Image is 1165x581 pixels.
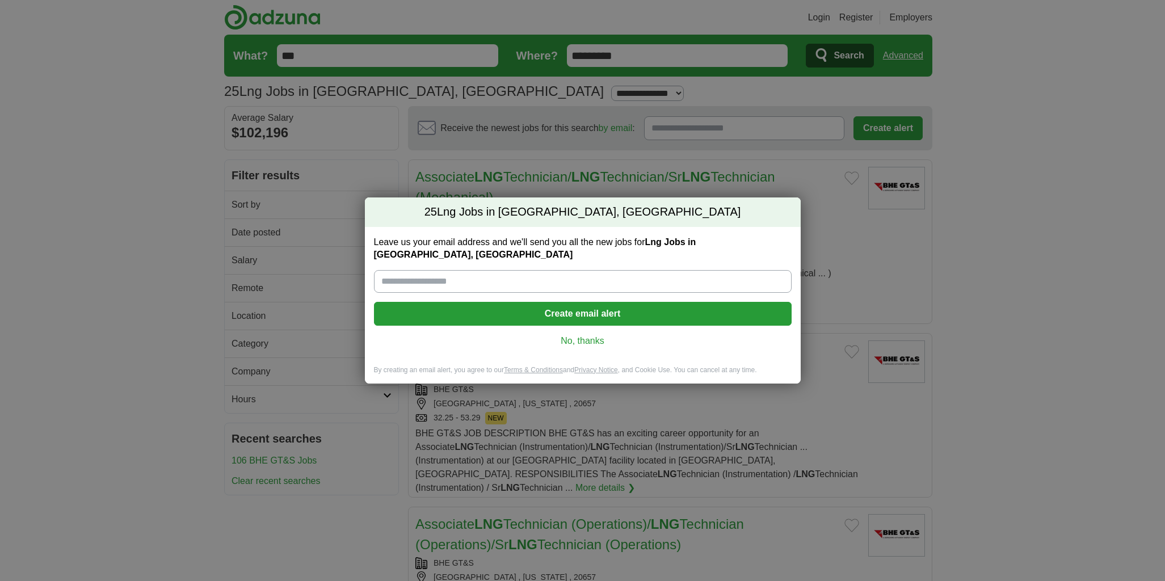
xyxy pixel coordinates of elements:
span: 25 [424,204,437,220]
label: Leave us your email address and we'll send you all the new jobs for [374,236,792,261]
a: Terms & Conditions [504,366,563,374]
strong: Lng Jobs in [GEOGRAPHIC_DATA], [GEOGRAPHIC_DATA] [374,237,696,259]
h2: Lng Jobs in [GEOGRAPHIC_DATA], [GEOGRAPHIC_DATA] [365,197,801,227]
a: Privacy Notice [574,366,618,374]
button: Create email alert [374,302,792,326]
div: By creating an email alert, you agree to our and , and Cookie Use. You can cancel at any time. [365,365,801,384]
a: No, thanks [383,335,783,347]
